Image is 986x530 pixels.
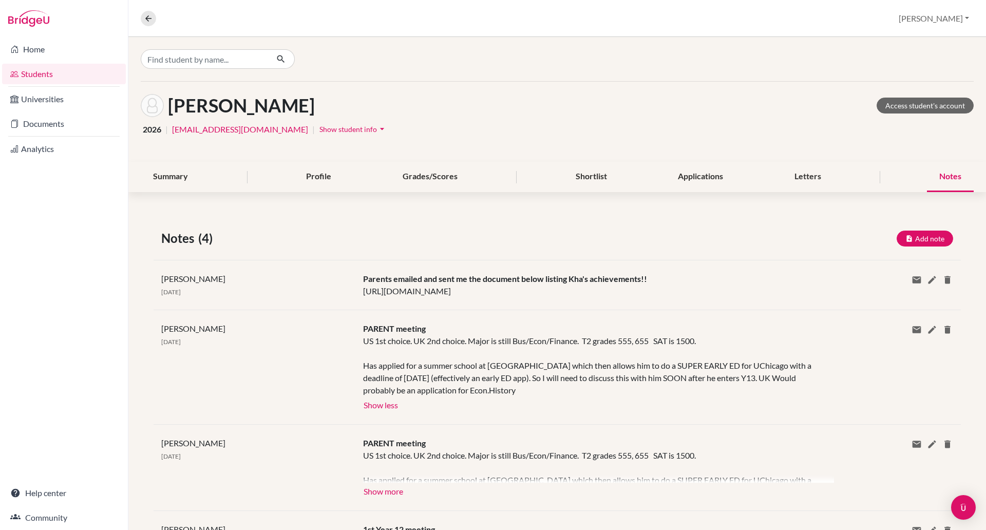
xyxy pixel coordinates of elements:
[319,121,388,137] button: Show student infoarrow_drop_down
[897,231,953,247] button: Add note
[894,9,974,28] button: [PERSON_NAME]
[363,483,404,498] button: Show more
[2,483,126,503] a: Help center
[172,123,308,136] a: [EMAIL_ADDRESS][DOMAIN_NAME]
[165,123,168,136] span: |
[355,273,826,297] div: [URL][DOMAIN_NAME]
[161,288,181,296] span: [DATE]
[363,396,399,412] button: Show less
[951,495,976,520] div: Open Intercom Messenger
[161,438,225,448] span: [PERSON_NAME]
[161,274,225,283] span: [PERSON_NAME]
[294,162,344,192] div: Profile
[563,162,619,192] div: Shortlist
[877,98,974,113] a: Access student's account
[198,229,217,248] span: (4)
[168,94,315,117] h1: [PERSON_NAME]
[363,274,647,283] span: Parents emailed and sent me the document below listing Kha's achievements!!
[312,123,315,136] span: |
[927,162,974,192] div: Notes
[161,338,181,346] span: [DATE]
[2,39,126,60] a: Home
[363,449,819,483] div: US 1st choice. UK 2nd choice. Major is still Bus/Econ/Finance. T2 grades 555, 655 SAT is 1500. Ha...
[363,335,819,396] div: US 1st choice. UK 2nd choice. Major is still Bus/Econ/Finance. T2 grades 555, 655 SAT is 1500. Ha...
[666,162,735,192] div: Applications
[390,162,470,192] div: Grades/Scores
[363,438,426,448] span: PARENT meeting
[8,10,49,27] img: Bridge-U
[141,94,164,117] img: Kha Tran's avatar
[161,229,198,248] span: Notes
[782,162,833,192] div: Letters
[2,89,126,109] a: Universities
[319,125,377,134] span: Show student info
[161,452,181,460] span: [DATE]
[143,123,161,136] span: 2026
[2,139,126,159] a: Analytics
[2,507,126,528] a: Community
[141,162,200,192] div: Summary
[161,324,225,333] span: [PERSON_NAME]
[2,64,126,84] a: Students
[2,113,126,134] a: Documents
[377,124,387,134] i: arrow_drop_down
[141,49,268,69] input: Find student by name...
[363,324,426,333] span: PARENT meeting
